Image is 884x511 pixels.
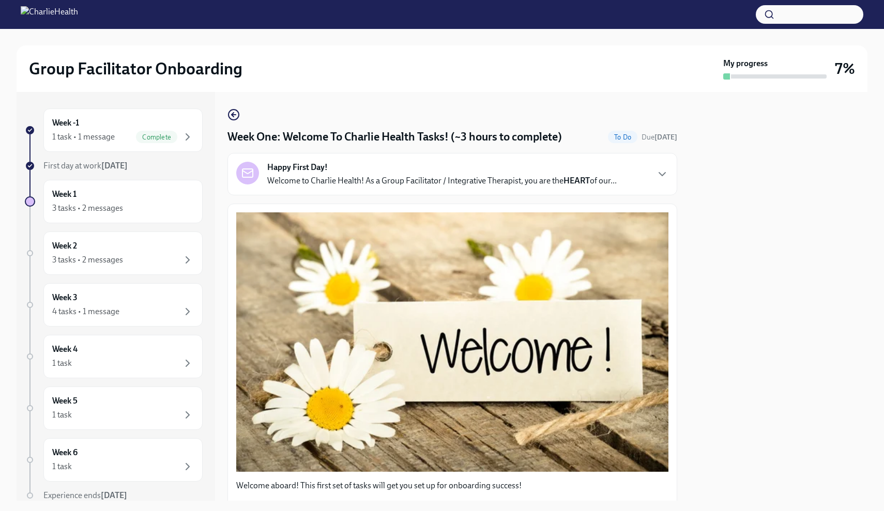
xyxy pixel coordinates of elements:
[52,344,78,355] h6: Week 4
[227,129,562,145] h4: Week One: Welcome To Charlie Health Tasks! (~3 hours to complete)
[29,58,242,79] h2: Group Facilitator Onboarding
[25,335,203,378] a: Week 41 task
[43,161,128,171] span: First day at work
[25,438,203,482] a: Week 61 task
[52,306,119,317] div: 4 tasks • 1 message
[52,447,78,458] h6: Week 6
[642,133,677,142] span: Due
[52,203,123,214] div: 3 tasks • 2 messages
[236,480,668,491] p: Welcome aboard! This first set of tasks will get you set up for onboarding success!
[25,160,203,172] a: First day at work[DATE]
[52,240,77,252] h6: Week 2
[25,109,203,152] a: Week -11 task • 1 messageComplete
[267,175,617,187] p: Welcome to Charlie Health! As a Group Facilitator / Integrative Therapist, you are the of our...
[25,231,203,275] a: Week 23 tasks • 2 messages
[52,254,123,266] div: 3 tasks • 2 messages
[52,117,79,129] h6: Week -1
[236,500,668,511] p: Please visit ➡️ link at any time to see your full Group Facilitator onboarding plan.
[267,162,328,173] strong: Happy First Day!
[52,189,77,200] h6: Week 1
[25,283,203,327] a: Week 34 tasks • 1 message
[723,58,768,69] strong: My progress
[642,132,677,142] span: September 1st, 2025 09:00
[21,6,78,23] img: CharlieHealth
[25,180,203,223] a: Week 13 tasks • 2 messages
[563,176,590,185] strong: HEART
[654,133,677,142] strong: [DATE]
[52,395,78,407] h6: Week 5
[43,490,127,500] span: Experience ends
[52,358,72,369] div: 1 task
[608,133,637,141] span: To Do
[136,133,177,141] span: Complete
[101,490,127,500] strong: [DATE]
[25,386,203,430] a: Week 51 task
[101,161,128,171] strong: [DATE]
[52,409,72,421] div: 1 task
[52,131,115,143] div: 1 task • 1 message
[287,500,304,510] a: THIS
[52,292,78,303] h6: Week 3
[52,461,72,472] div: 1 task
[236,212,668,472] button: Zoom image
[835,59,855,78] h3: 7%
